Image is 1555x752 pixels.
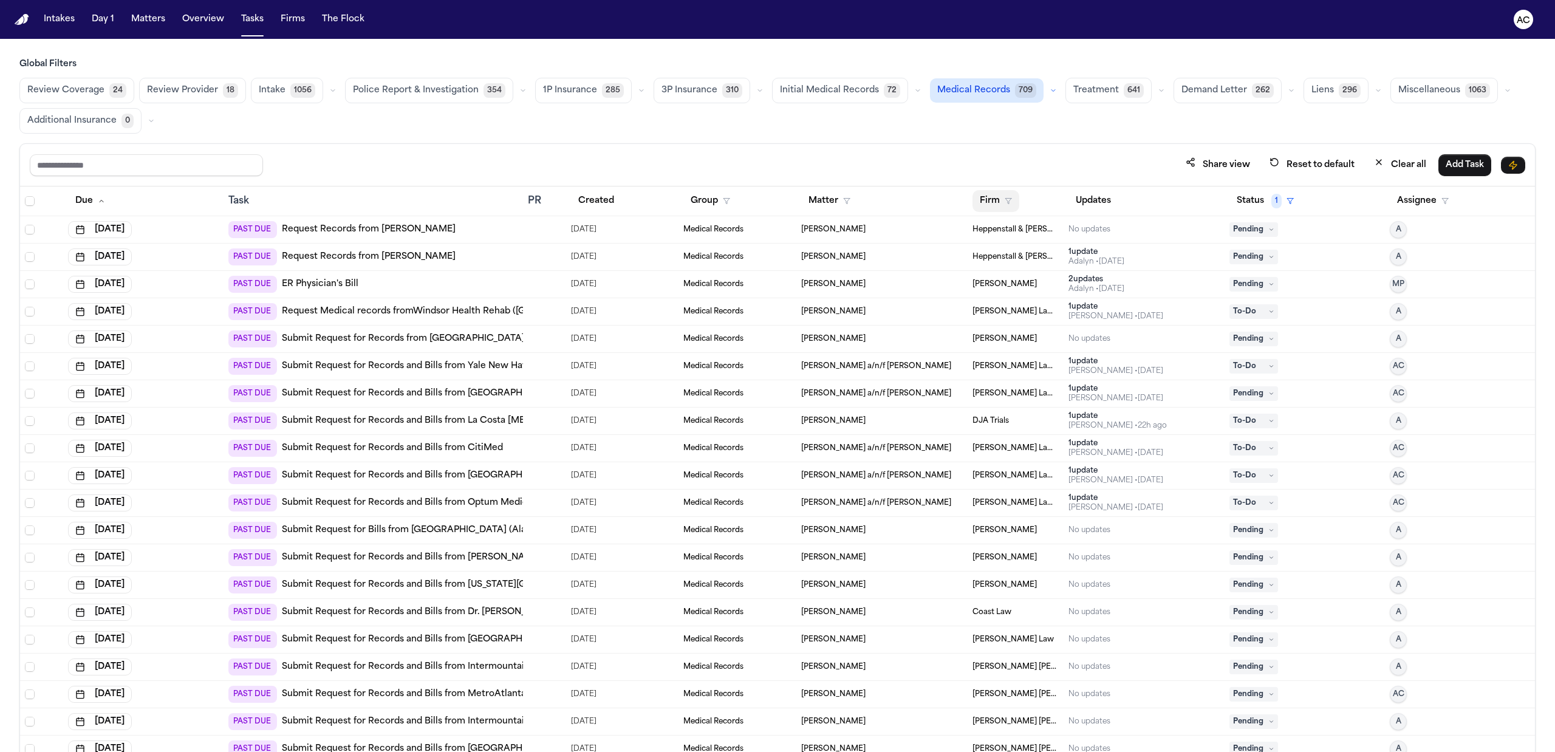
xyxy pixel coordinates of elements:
[654,78,750,103] button: 3P Insurance310
[722,83,742,98] span: 310
[1367,154,1434,176] button: Clear all
[87,9,119,30] button: Day 1
[1073,84,1119,97] span: Treatment
[484,83,505,98] span: 354
[535,78,632,103] button: 1P Insurance285
[1390,78,1498,103] button: Miscellaneous1063
[930,78,1044,103] button: Medical Records709
[290,83,315,98] span: 1056
[1015,83,1036,98] span: 709
[1181,84,1247,97] span: Demand Letter
[27,84,104,97] span: Review Coverage
[276,9,310,30] button: Firms
[1398,84,1460,97] span: Miscellaneous
[345,78,513,103] button: Police Report & Investigation354
[19,78,134,103] button: Review Coverage24
[661,84,717,97] span: 3P Insurance
[236,9,268,30] button: Tasks
[937,84,1010,97] span: Medical Records
[27,115,117,127] span: Additional Insurance
[147,84,218,97] span: Review Provider
[121,114,134,128] span: 0
[177,9,229,30] button: Overview
[126,9,170,30] button: Matters
[353,84,479,97] span: Police Report & Investigation
[39,9,80,30] button: Intakes
[1311,84,1334,97] span: Liens
[1465,83,1490,98] span: 1063
[780,84,879,97] span: Initial Medical Records
[1065,78,1152,103] button: Treatment641
[1174,78,1282,103] button: Demand Letter262
[19,58,1536,70] h3: Global Filters
[15,14,29,26] img: Finch Logo
[317,9,369,30] button: The Flock
[884,83,900,98] span: 72
[251,78,323,103] button: Intake1056
[139,78,246,103] button: Review Provider18
[1501,157,1525,174] button: Immediate Task
[602,83,624,98] span: 285
[109,83,126,98] span: 24
[19,108,142,134] button: Additional Insurance0
[259,84,285,97] span: Intake
[1178,154,1257,176] button: Share view
[1124,83,1144,98] span: 641
[1262,154,1362,176] button: Reset to default
[15,14,29,26] a: Home
[543,84,597,97] span: 1P Insurance
[772,78,908,103] button: Initial Medical Records72
[1438,154,1491,176] button: Add Task
[1339,83,1361,98] span: 296
[1304,78,1369,103] button: Liens296
[223,83,238,98] span: 18
[1252,83,1274,98] span: 262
